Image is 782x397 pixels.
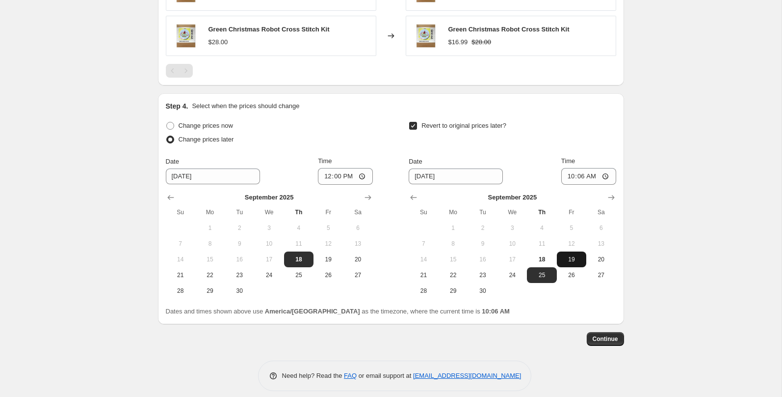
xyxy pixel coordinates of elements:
span: 10 [258,240,280,248]
span: Revert to original prices later? [421,122,506,129]
span: 13 [347,240,368,248]
button: Sunday September 28 2025 [166,283,195,299]
span: 7 [413,240,434,248]
button: Tuesday September 2 2025 [225,220,254,236]
input: 12:00 [318,168,373,185]
span: 17 [258,255,280,263]
span: Sa [347,208,368,216]
span: 10 [501,240,523,248]
button: Monday September 8 2025 [439,236,468,252]
span: 6 [590,224,612,232]
span: 24 [501,271,523,279]
span: 2 [229,224,250,232]
button: Saturday September 6 2025 [343,220,372,236]
span: 7 [170,240,191,248]
span: 26 [317,271,339,279]
button: Tuesday September 16 2025 [225,252,254,267]
button: Saturday September 27 2025 [586,267,616,283]
span: 22 [443,271,464,279]
button: Monday September 22 2025 [195,267,225,283]
span: Dates and times shown above use as the timezone, where the current time is [166,308,510,315]
button: Friday September 5 2025 [557,220,586,236]
th: Friday [313,204,343,220]
th: Monday [439,204,468,220]
span: Su [170,208,191,216]
input: 9/18/2025 [409,169,503,184]
span: Tu [472,208,494,216]
button: Wednesday September 24 2025 [254,267,284,283]
span: 28 [413,287,434,295]
span: 16 [472,255,494,263]
span: 3 [501,224,523,232]
button: Monday September 29 2025 [195,283,225,299]
th: Thursday [527,204,556,220]
span: 11 [288,240,310,248]
span: 1 [443,224,464,232]
span: 18 [288,255,310,263]
button: Sunday September 28 2025 [409,283,438,299]
button: Continue [587,332,624,346]
button: Wednesday September 17 2025 [497,252,527,267]
b: America/[GEOGRAPHIC_DATA] [265,308,360,315]
button: Friday September 19 2025 [313,252,343,267]
span: 15 [443,255,464,263]
span: Mo [199,208,221,216]
span: 8 [199,240,221,248]
span: Mo [443,208,464,216]
button: Tuesday September 16 2025 [468,252,497,267]
img: o_6914ad71-7282-48f1-9e0d-ce2956de00d2_80x.jpg [171,21,201,51]
a: FAQ [344,372,357,379]
span: 3 [258,224,280,232]
button: Sunday September 7 2025 [166,236,195,252]
th: Saturday [586,204,616,220]
button: Tuesday September 9 2025 [468,236,497,252]
span: 14 [413,255,434,263]
span: 30 [472,287,494,295]
th: Saturday [343,204,372,220]
button: Monday September 1 2025 [439,220,468,236]
th: Tuesday [468,204,497,220]
button: Friday September 19 2025 [557,252,586,267]
span: 19 [561,255,582,263]
span: 29 [443,287,464,295]
span: Continue [593,335,618,343]
span: 1 [199,224,221,232]
span: Fr [561,208,582,216]
span: Time [561,157,575,165]
th: Sunday [409,204,438,220]
span: Change prices now [179,122,233,129]
a: [EMAIL_ADDRESS][DOMAIN_NAME] [413,372,521,379]
span: We [258,208,280,216]
span: 18 [531,255,552,263]
button: Wednesday September 3 2025 [254,220,284,236]
button: Thursday September 11 2025 [527,236,556,252]
span: Change prices later [179,136,234,143]
button: Monday September 29 2025 [439,283,468,299]
button: Show previous month, August 2025 [164,191,178,204]
button: Tuesday September 23 2025 [468,267,497,283]
span: We [501,208,523,216]
span: 4 [531,224,552,232]
span: 9 [472,240,494,248]
button: Saturday September 27 2025 [343,267,372,283]
span: or email support at [357,372,413,379]
span: 25 [531,271,552,279]
span: $16.99 [448,38,468,46]
span: Green Christmas Robot Cross Stitch Kit [209,26,330,33]
span: Th [288,208,310,216]
span: 11 [531,240,552,248]
span: 2 [472,224,494,232]
th: Thursday [284,204,313,220]
button: Saturday September 6 2025 [586,220,616,236]
span: 5 [317,224,339,232]
span: Date [409,158,422,165]
span: Need help? Read the [282,372,344,379]
button: Thursday September 25 2025 [527,267,556,283]
span: 12 [561,240,582,248]
span: 24 [258,271,280,279]
button: Monday September 15 2025 [195,252,225,267]
button: Sunday September 14 2025 [166,252,195,267]
button: Friday September 26 2025 [557,267,586,283]
input: 9/18/2025 [166,169,260,184]
button: Monday September 15 2025 [439,252,468,267]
